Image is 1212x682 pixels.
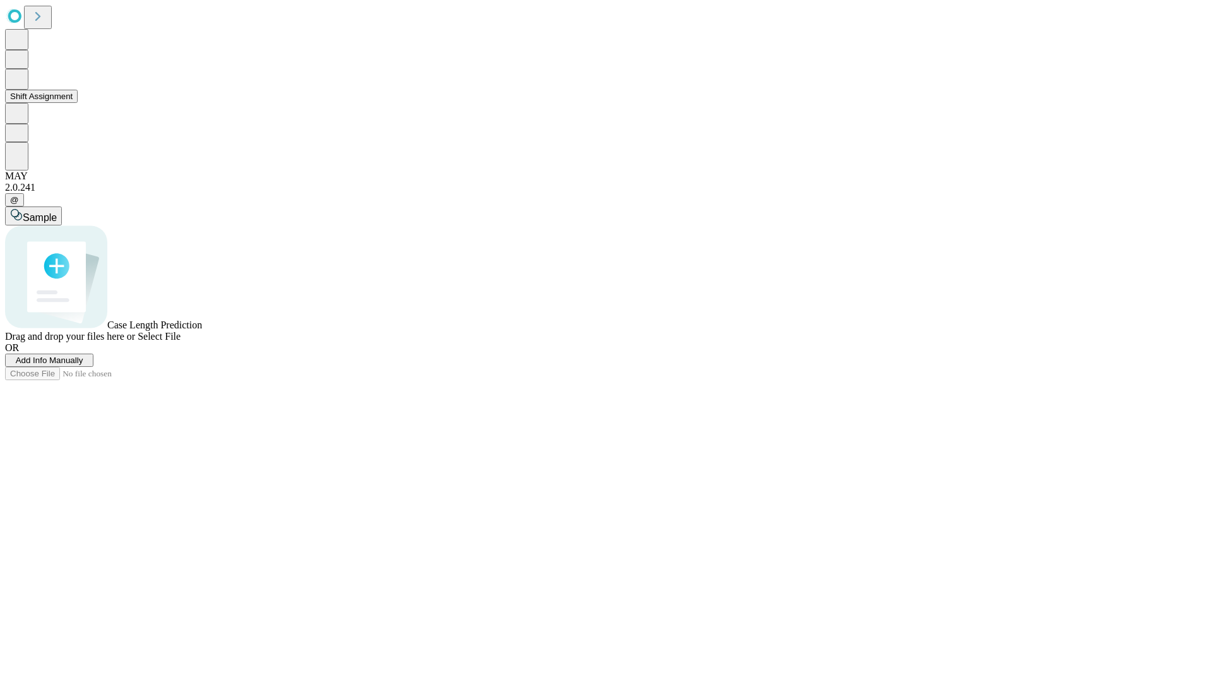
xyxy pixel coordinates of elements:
[5,170,1207,182] div: MAY
[5,90,78,103] button: Shift Assignment
[5,193,24,206] button: @
[5,354,93,367] button: Add Info Manually
[138,331,181,342] span: Select File
[5,206,62,225] button: Sample
[16,356,83,365] span: Add Info Manually
[23,212,57,223] span: Sample
[5,342,19,353] span: OR
[5,331,135,342] span: Drag and drop your files here or
[5,182,1207,193] div: 2.0.241
[10,195,19,205] span: @
[107,320,202,330] span: Case Length Prediction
